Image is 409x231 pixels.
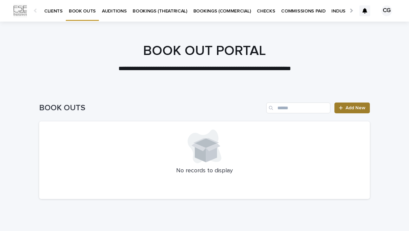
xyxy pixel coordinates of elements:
a: Add New [334,103,370,113]
span: Add New [346,106,365,110]
input: Search [266,103,330,113]
p: No records to display [47,167,362,175]
img: Km9EesSdRbS9ajqhBzyo [13,4,27,18]
div: CG [381,5,392,16]
h1: BOOK OUT PORTAL [39,43,370,59]
h1: BOOK OUTS [39,103,264,113]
